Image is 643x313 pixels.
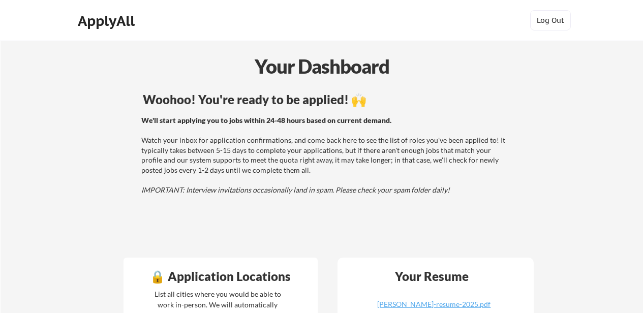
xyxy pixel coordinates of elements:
div: Your Resume [382,270,482,283]
strong: We'll start applying you to jobs within 24-48 hours based on current demand. [141,116,391,124]
div: ApplyAll [78,12,138,29]
em: IMPORTANT: Interview invitations occasionally land in spam. Please check your spam folder daily! [141,185,450,194]
button: Log Out [530,10,571,30]
div: [PERSON_NAME]-resume-2025.pdf [374,301,495,308]
div: Watch your inbox for application confirmations, and come back here to see the list of roles you'v... [141,115,508,195]
div: 🔒 Application Locations [126,270,315,283]
div: Your Dashboard [1,52,643,81]
div: Woohoo! You're ready to be applied! 🙌 [143,93,509,106]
